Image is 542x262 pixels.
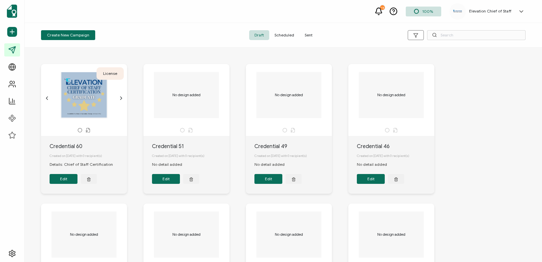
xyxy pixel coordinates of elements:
div: Credential 46 [357,142,434,150]
div: Credential 49 [254,142,332,150]
input: Search [427,30,526,40]
div: License [97,67,124,80]
span: Sent [299,30,318,40]
div: Details: Chief of Staff Certification [50,162,119,167]
img: sertifier-logomark-colored.svg [7,5,17,18]
div: Credential 51 [152,142,229,150]
button: Edit [50,174,77,184]
div: No detail added [357,162,394,167]
div: Created on [DATE] with 0 recipient(s) [152,150,229,162]
span: 100% [422,9,433,14]
span: Create New Campaign [47,33,89,37]
span: Scheduled [269,30,299,40]
button: Edit [152,174,180,184]
button: Edit [254,174,282,184]
span: Draft [249,30,269,40]
div: No detail added [254,162,291,167]
div: No detail added [152,162,189,167]
div: Created on [DATE] with 0 recipient(s) [50,150,127,162]
img: 7e9373f2-6c46-43a7-b68d-1006cfb7e963.png [453,9,463,14]
div: 12 [380,5,385,10]
div: Created on [DATE] with 0 recipient(s) [254,150,332,162]
button: Create New Campaign [41,30,95,40]
div: Credential 60 [50,142,127,150]
ion-icon: chevron back outline [44,96,50,101]
div: Created on [DATE] with 0 recipient(s) [357,150,434,162]
ion-icon: chevron forward outline [119,96,124,101]
h5: Elevation Chief of Staff [469,9,511,13]
button: Edit [357,174,385,184]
